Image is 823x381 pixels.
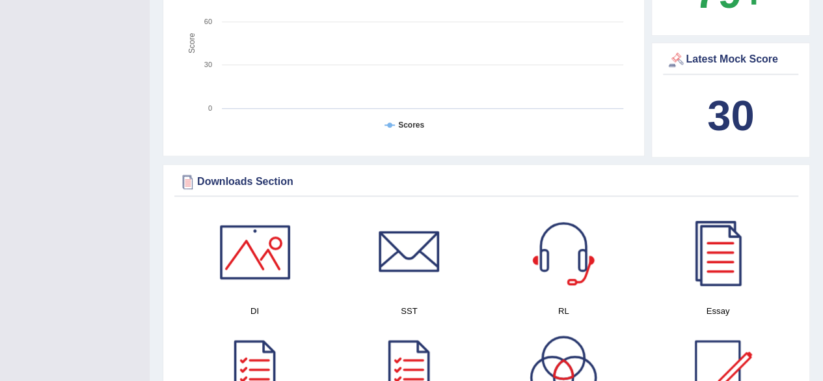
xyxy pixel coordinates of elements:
[338,304,479,318] h4: SST
[666,50,795,70] div: Latest Mock Score
[178,172,795,191] div: Downloads Section
[647,304,789,318] h4: Essay
[493,304,634,318] h4: RL
[184,304,325,318] h4: DI
[204,18,212,25] text: 60
[187,33,196,53] tspan: Score
[204,61,212,68] text: 30
[208,104,212,112] text: 0
[707,92,754,139] b: 30
[398,120,424,130] tspan: Scores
